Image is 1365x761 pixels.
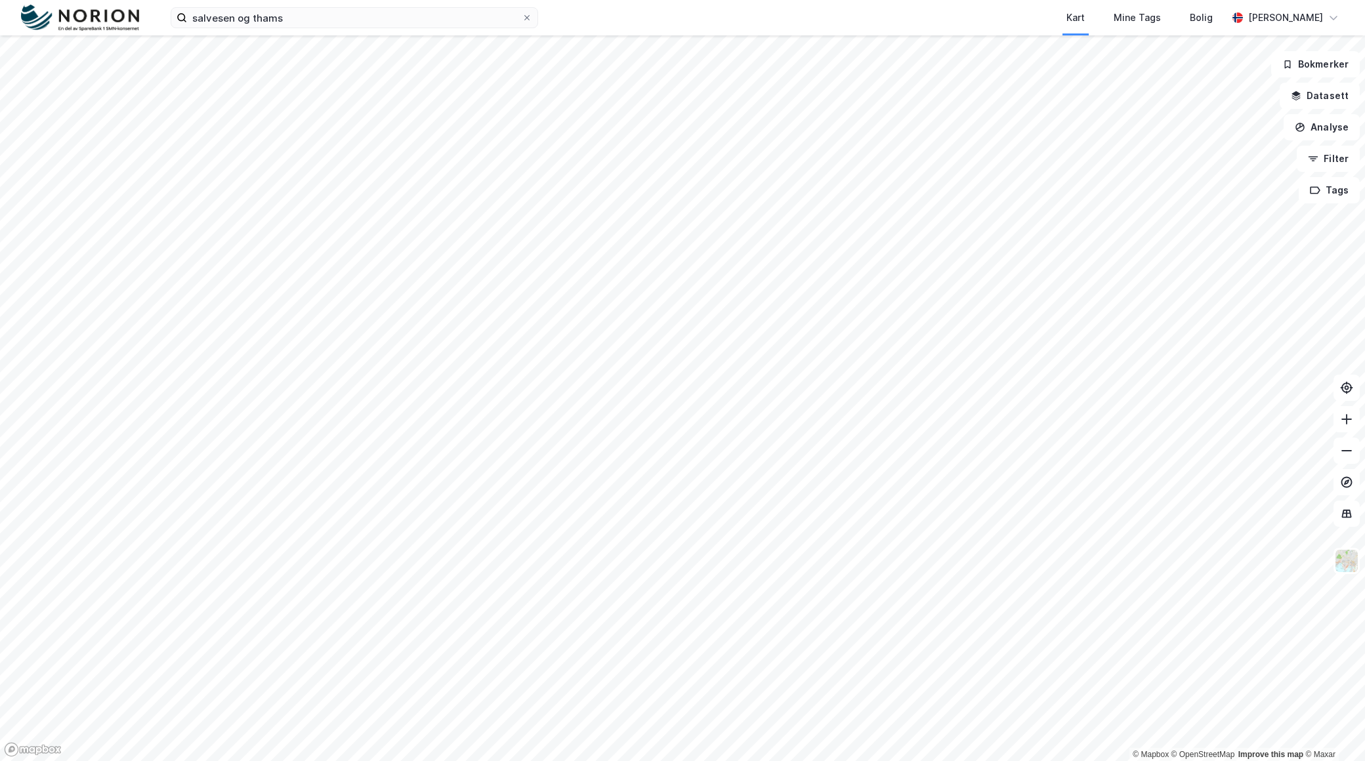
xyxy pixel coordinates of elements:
[1066,10,1085,26] div: Kart
[1238,750,1303,759] a: Improve this map
[1114,10,1161,26] div: Mine Tags
[1284,114,1360,140] button: Analyse
[1299,177,1360,203] button: Tags
[1133,750,1169,759] a: Mapbox
[1171,750,1235,759] a: OpenStreetMap
[1334,548,1359,573] img: Z
[1299,698,1365,761] div: Kontrollprogram for chat
[4,742,62,757] a: Mapbox homepage
[1280,83,1360,109] button: Datasett
[21,5,139,31] img: norion-logo.80e7a08dc31c2e691866.png
[1299,698,1365,761] iframe: Chat Widget
[187,8,522,28] input: Søk på adresse, matrikkel, gårdeiere, leietakere eller personer
[1190,10,1213,26] div: Bolig
[1297,146,1360,172] button: Filter
[1248,10,1323,26] div: [PERSON_NAME]
[1271,51,1360,77] button: Bokmerker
